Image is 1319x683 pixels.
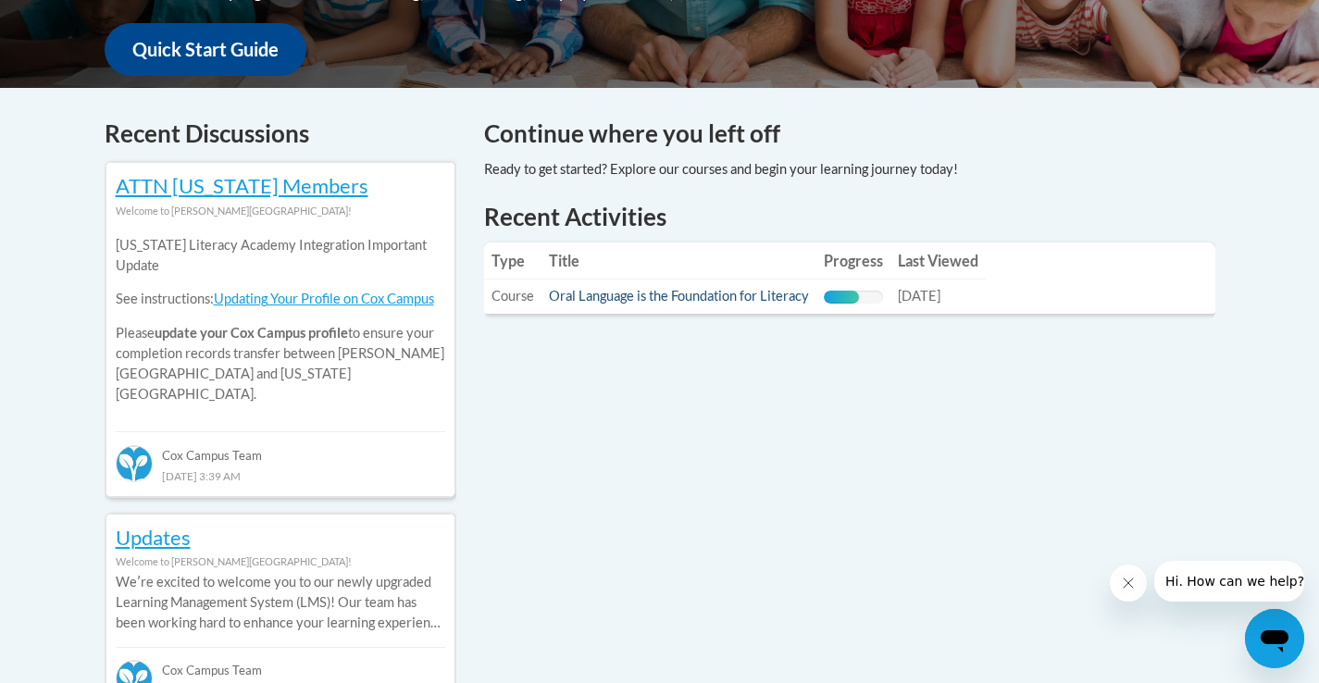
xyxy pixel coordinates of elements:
[116,552,445,572] div: Welcome to [PERSON_NAME][GEOGRAPHIC_DATA]!
[116,173,368,198] a: ATTN [US_STATE] Members
[816,242,890,279] th: Progress
[116,525,191,550] a: Updates
[1154,561,1304,602] iframe: Message from company
[116,235,445,276] p: [US_STATE] Literacy Academy Integration Important Update
[898,288,940,304] span: [DATE]
[116,572,445,633] p: Weʹre excited to welcome you to our newly upgraded Learning Management System (LMS)! Our team has...
[549,288,809,304] a: Oral Language is the Foundation for Literacy
[105,23,306,76] a: Quick Start Guide
[116,647,445,680] div: Cox Campus Team
[116,201,445,221] div: Welcome to [PERSON_NAME][GEOGRAPHIC_DATA]!
[484,242,541,279] th: Type
[1245,609,1304,668] iframe: Button to launch messaging window
[1110,565,1147,602] iframe: Close message
[824,291,859,304] div: Progress, %
[116,445,153,482] img: Cox Campus Team
[890,242,986,279] th: Last Viewed
[105,116,456,152] h4: Recent Discussions
[541,242,816,279] th: Title
[492,288,534,304] span: Course
[484,116,1215,152] h4: Continue where you left off
[116,289,445,309] p: See instructions:
[155,325,348,341] b: update your Cox Campus profile
[484,200,1215,233] h1: Recent Activities
[116,431,445,465] div: Cox Campus Team
[116,221,445,418] div: Please to ensure your completion records transfer between [PERSON_NAME][GEOGRAPHIC_DATA] and [US_...
[116,466,445,486] div: [DATE] 3:39 AM
[214,291,434,306] a: Updating Your Profile on Cox Campus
